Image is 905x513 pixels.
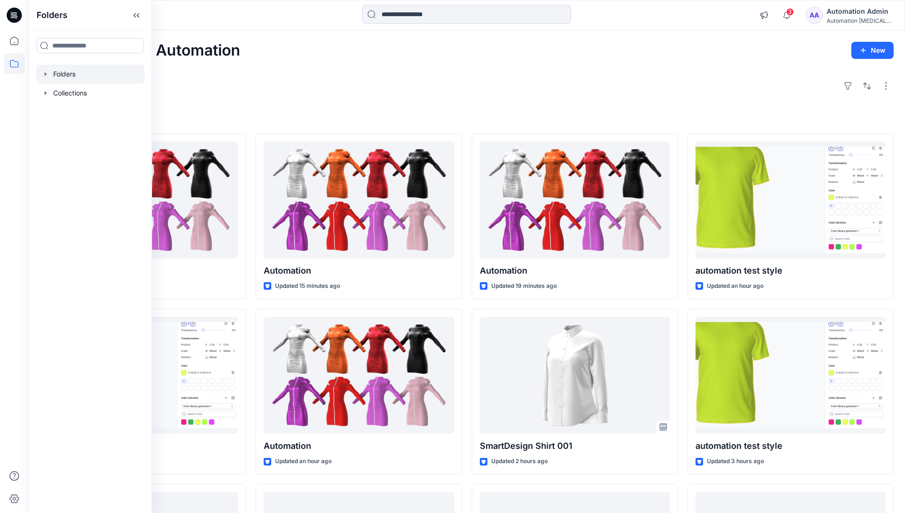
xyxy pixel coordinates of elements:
div: Automation [MEDICAL_DATA]... [827,17,893,24]
div: AA [806,7,823,24]
p: Updated an hour ago [707,281,763,291]
p: Automation [264,264,454,277]
p: Automation [264,439,454,453]
p: Updated 15 minutes ago [275,281,340,291]
div: Automation Admin [827,6,893,17]
span: 3 [786,8,794,16]
p: Updated an hour ago [275,456,332,466]
a: automation test style [695,142,886,259]
p: SmartDesign Shirt 001 [480,439,670,453]
a: Automation [264,142,454,259]
a: Automation [264,317,454,434]
a: automation test style [695,317,886,434]
h4: Styles [40,113,894,124]
a: SmartDesign Shirt 001 [480,317,670,434]
button: New [851,42,894,59]
p: Automation [480,264,670,277]
p: Updated 2 hours ago [491,456,548,466]
p: automation test style [695,439,886,453]
p: Updated 19 minutes ago [491,281,557,291]
a: Automation [480,142,670,259]
p: automation test style [695,264,886,277]
p: Updated 3 hours ago [707,456,764,466]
